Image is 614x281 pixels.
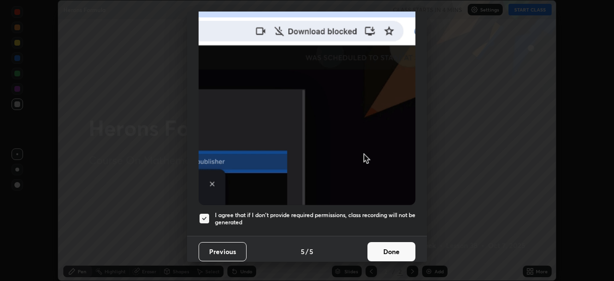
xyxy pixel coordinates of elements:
[215,211,415,226] h5: I agree that if I don't provide required permissions, class recording will not be generated
[309,246,313,257] h4: 5
[367,242,415,261] button: Done
[301,246,305,257] h4: 5
[306,246,308,257] h4: /
[199,242,247,261] button: Previous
